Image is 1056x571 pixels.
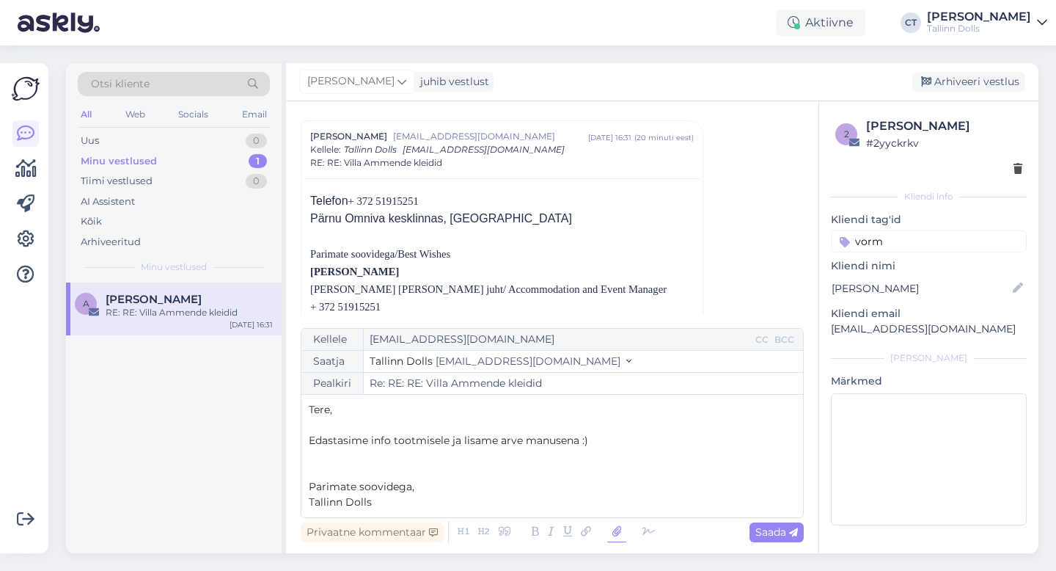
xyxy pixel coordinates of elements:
button: Tallinn Dolls [EMAIL_ADDRESS][DOMAIN_NAME] [370,354,631,369]
span: Telefon [310,194,348,207]
span: Kellele : [310,144,341,155]
span: Anneli Popova [106,293,202,306]
div: Minu vestlused [81,154,157,169]
span: [PERSON_NAME] [PERSON_NAME] juht/ Accommodation and Event Manager [310,283,667,295]
span: RE: RE: Villa Ammende kleidid [310,156,442,170]
span: Tallinn Dolls [344,144,397,155]
div: Uus [81,134,99,148]
div: [DATE] 16:31 [230,319,273,330]
span: [PERSON_NAME] [307,73,395,90]
span: Parimate soovidega, [309,480,414,493]
div: [PERSON_NAME] [866,117,1022,135]
div: CT [901,12,921,33]
p: Kliendi tag'id [831,212,1027,228]
img: Askly Logo [12,75,40,103]
div: Tallinn Dolls [927,23,1031,34]
p: Kliendi nimi [831,258,1027,274]
div: 0 [246,134,267,148]
span: Saada [755,525,798,539]
div: Saatja [301,351,364,372]
div: Web [122,105,148,124]
div: juhib vestlust [414,74,489,90]
div: BCC [771,333,797,346]
div: Pealkiri [301,373,364,394]
div: # 2yyckrkv [866,135,1022,151]
div: AI Assistent [81,194,135,209]
div: All [78,105,95,124]
div: CC [752,333,771,346]
div: Arhiveeritud [81,235,141,250]
span: + 372 51915251 [348,195,419,207]
span: Parimate soovidega/Best Wishes [310,248,450,260]
div: [PERSON_NAME] [831,352,1027,365]
div: ( 20 minuti eest ) [634,132,694,143]
p: Kliendi email [831,306,1027,321]
div: Aktiivne [776,10,865,36]
span: Tallinn Dolls [309,495,372,509]
div: Arhiveeri vestlus [912,72,1025,92]
p: [EMAIL_ADDRESS][DOMAIN_NAME] [831,321,1027,337]
span: A [83,298,89,309]
span: [PERSON_NAME] [310,266,399,277]
div: RE: RE: Villa Ammende kleidid [106,306,273,319]
div: 0 [246,174,267,189]
div: [PERSON_NAME] [927,11,1031,23]
a: [PERSON_NAME]Tallinn Dolls [927,11,1047,34]
span: Tallinn Dolls [370,354,433,368]
span: Minu vestlused [141,261,207,274]
input: Recepient... [364,329,752,350]
input: Write subject here... [364,373,803,394]
div: 1 [249,154,267,169]
span: Edastasime info tootmisele ja lisame arve manusena :) [309,434,588,447]
div: [DATE] 16:31 [588,132,631,143]
span: [PERSON_NAME] [310,130,387,143]
div: Kõik [81,214,102,229]
input: Lisa nimi [832,280,1010,297]
span: Pärnu Omniva kesklinnas, [GEOGRAPHIC_DATA] [310,212,572,225]
input: Lisa tag [831,230,1027,252]
p: Märkmed [831,374,1027,389]
span: Tere, [309,403,332,416]
div: Socials [175,105,211,124]
span: Otsi kliente [91,76,150,92]
span: [EMAIL_ADDRESS][DOMAIN_NAME] [436,354,620,368]
span: [EMAIL_ADDRESS][DOMAIN_NAME] [403,144,565,155]
div: Email [239,105,270,124]
span: + 372 51915251 [310,301,381,313]
div: Tiimi vestlused [81,174,153,189]
div: Kellele [301,329,364,350]
span: [EMAIL_ADDRESS][DOMAIN_NAME] [393,130,588,143]
div: Kliendi info [831,190,1027,203]
div: Privaatne kommentaar [301,523,444,542]
span: 2 [844,128,849,139]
